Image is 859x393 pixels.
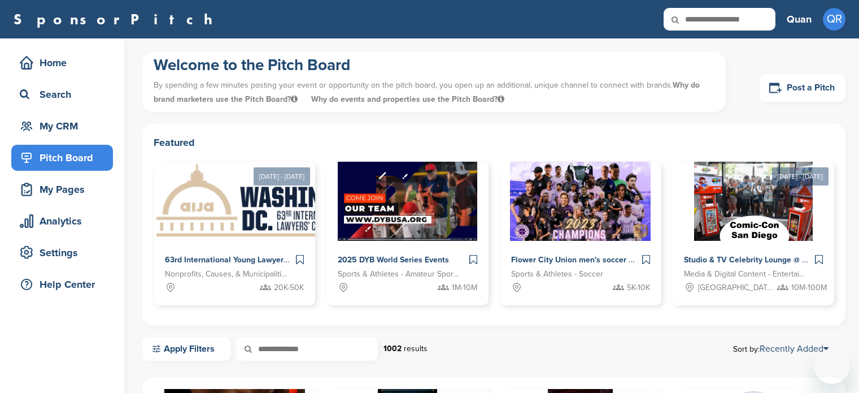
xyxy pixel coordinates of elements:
div: Search [17,84,113,105]
h3: Quan [787,11,812,27]
a: Sponsorpitch & 2025 DYB World Series Events Sports & Athletes - Amateur Sports Leagues 1M-10M [326,162,488,305]
div: My CRM [17,116,113,136]
span: QR [823,8,845,31]
div: Analytics [17,211,113,231]
div: [DATE] - [DATE] [254,167,310,185]
iframe: Button to launch messaging window [814,348,850,384]
div: Settings [17,243,113,263]
div: Pitch Board [17,148,113,168]
a: My Pages [11,176,113,202]
strong: 1002 [383,344,402,353]
span: 1M-10M [452,282,477,294]
span: 10M-100M [791,282,827,294]
a: Settings [11,240,113,266]
img: Sponsorpitch & [694,162,813,241]
a: My CRM [11,113,113,139]
img: Sponsorpitch & [338,162,477,241]
span: [GEOGRAPHIC_DATA], [GEOGRAPHIC_DATA] [698,282,774,294]
img: Sponsorpitch & [510,162,651,241]
span: Nonprofits, Causes, & Municipalities - Professional Development [165,268,287,280]
a: [DATE] - [DATE] Sponsorpitch & Studio & TV Celebrity Lounge @ Comic-Con [GEOGRAPHIC_DATA]. Over 3... [673,144,834,305]
a: Search [11,81,113,107]
a: Post a Pitch [760,74,845,102]
a: Home [11,50,113,76]
span: 63rd International Young Lawyers' Congress [165,255,326,265]
img: Sponsorpitch & [154,162,378,241]
div: My Pages [17,179,113,200]
div: Home [17,53,113,73]
span: 2025 DYB World Series Events [338,255,449,265]
a: Quan [787,7,812,32]
a: Sponsorpitch & Flower City Union men's soccer & Flower City 1872 women's soccer Sports & Athletes... [500,162,661,305]
span: Sort by: [733,344,829,353]
a: SponsorPitch [14,12,220,27]
span: Sports & Athletes - Amateur Sports Leagues [338,268,460,280]
p: By spending a few minutes posting your event or opportunity on the pitch board, you open up an ad... [154,75,714,109]
span: Why do events and properties use the Pitch Board? [311,94,504,104]
span: Flower City Union men's soccer & Flower City 1872 women's soccer [511,255,757,265]
a: Recently Added [760,343,829,355]
a: Pitch Board [11,145,113,171]
span: 5K-10K [627,282,650,294]
h2: Featured [154,135,834,150]
a: Help Center [11,271,113,297]
h1: Welcome to the Pitch Board [154,55,714,75]
span: 20K-50K [274,282,304,294]
div: [DATE] - [DATE] [772,167,829,185]
div: Help Center [17,274,113,295]
a: Analytics [11,208,113,234]
a: [DATE] - [DATE] Sponsorpitch & 63rd International Young Lawyers' Congress Nonprofits, Causes, & M... [154,144,315,305]
span: Sports & Athletes - Soccer [511,268,603,280]
span: Media & Digital Content - Entertainment [684,268,806,280]
span: results [404,344,428,353]
a: Apply Filters [142,337,231,361]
